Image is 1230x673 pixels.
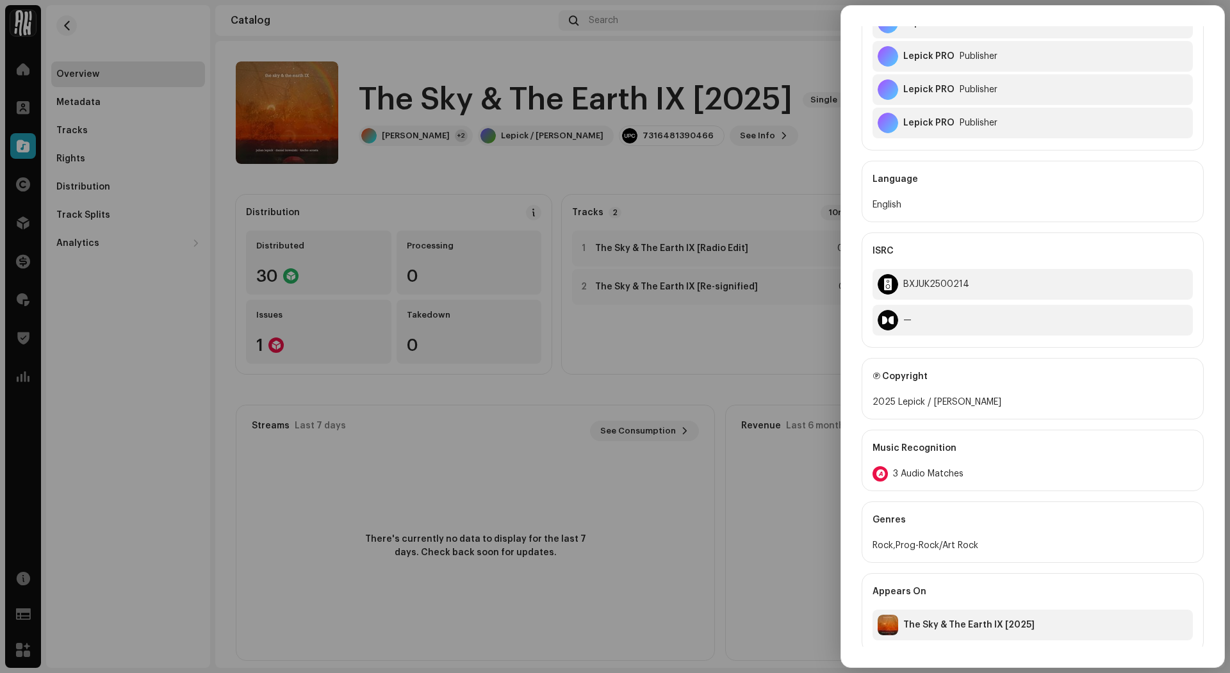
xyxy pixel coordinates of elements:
[893,469,963,479] span: 3 Audio Matches
[873,538,1193,553] div: Rock,Prog-Rock/Art Rock
[873,574,1193,610] div: Appears On
[873,430,1193,466] div: Music Recognition
[873,233,1193,269] div: ISRC
[903,85,955,95] div: Lepick PRO
[903,279,969,289] div: BXJUK2500214
[903,51,955,61] div: Lepick PRO
[903,118,955,128] div: Lepick PRO
[960,51,997,61] div: Publisher
[873,161,1193,197] div: Language
[873,197,1193,213] div: English
[873,359,1193,394] div: Ⓟ Copyright
[873,502,1193,538] div: Genres
[903,620,1035,630] div: The Sky & The Earth IX [2025]
[873,394,1193,410] div: 2025 Lepick / [PERSON_NAME]
[903,315,912,325] div: —
[878,615,898,635] img: 6a1cc099-b8f1-4d44-a134-049168839a17
[960,118,997,128] div: Publisher
[960,85,997,95] div: Publisher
